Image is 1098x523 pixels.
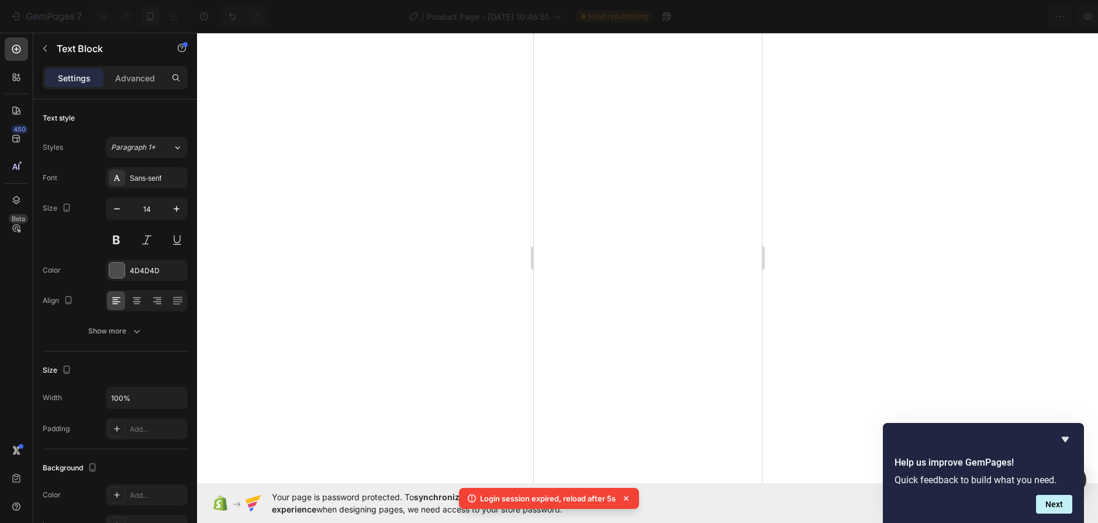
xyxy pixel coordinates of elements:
span: Product Page - [DATE] 10:46:51 [427,11,548,23]
div: Color [43,265,61,276]
div: Beta [9,214,28,223]
div: Undo/Redo [220,5,268,28]
div: Sans-serif [130,173,185,184]
div: Add... [130,490,185,501]
div: Width [43,393,62,403]
div: Align [43,293,75,309]
div: 450 [11,125,28,134]
p: Advanced [115,72,155,84]
div: Background [43,460,99,476]
button: Next question [1036,495,1072,514]
div: Add... [130,424,185,435]
p: 7 [77,9,82,23]
p: Quick feedback to build what you need. [895,474,1072,486]
span: Save [987,12,1006,22]
div: Padding [43,424,70,434]
div: Show more [88,325,143,337]
p: Settings [58,72,91,84]
span: / [422,11,424,23]
span: Need republishing [588,11,648,22]
div: Size [43,363,74,379]
div: Publish [1030,11,1059,23]
input: Auto [106,387,187,408]
span: 1 product assigned [870,11,946,23]
button: Paragraph 1* [106,137,188,158]
div: Font [43,173,57,183]
button: Show more [43,321,188,342]
p: Login session expired, reload after 5s [480,493,616,504]
div: Text style [43,113,75,123]
span: Your page is password protected. To when designing pages, we need access to your store password. [272,491,645,515]
iframe: Design area [534,33,762,483]
button: Hide survey [1058,432,1072,446]
div: 4D4D4D [130,266,185,276]
button: 7 [5,5,87,28]
p: Text Block [57,42,156,56]
button: 1 product assigned [860,5,972,28]
h2: Help us improve GemPages! [895,456,1072,470]
span: synchronize your theme style & enhance your experience [272,492,600,514]
div: Size [43,201,74,216]
span: Paragraph 1* [111,142,156,153]
button: Save [977,5,1016,28]
div: Color [43,490,61,500]
div: Help us improve GemPages! [895,432,1072,514]
div: Styles [43,142,63,153]
button: Publish [1020,5,1069,28]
